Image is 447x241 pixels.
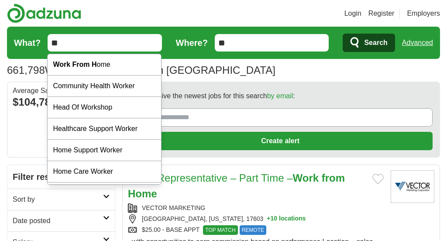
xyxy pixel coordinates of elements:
[293,172,319,184] strong: Work
[48,161,161,182] div: Home Care Worker
[13,216,103,226] h2: Date posted
[13,194,103,205] h2: Sort by
[128,172,345,200] a: Sales Representative – Part Time –Work from Home
[128,188,157,200] strong: Home
[391,170,434,203] img: Vector Marketing logo
[322,172,345,184] strong: from
[7,210,115,231] a: Date posted
[372,174,384,184] button: Add to favorite jobs
[368,8,395,19] a: Register
[128,214,384,224] div: [GEOGRAPHIC_DATA], [US_STATE], 17603
[13,87,108,94] div: Average Salary
[48,76,161,97] div: Community Health Worker
[364,34,387,52] span: Search
[128,225,384,235] div: $25.00 - BASE APPT
[343,34,395,52] button: Search
[267,92,293,100] a: by email
[7,189,115,210] a: Sort by
[7,165,115,189] h2: Filter results
[48,118,161,140] div: Healthcare Support Worker
[7,62,45,78] span: 661,798
[240,225,266,235] span: REMOTE
[53,61,96,68] strong: Work From H
[128,132,433,150] button: Create alert
[267,214,306,224] button: +10 locations
[48,140,161,161] div: Home Support Worker
[7,3,81,23] img: Adzuna logo
[14,36,41,49] label: What?
[7,64,275,76] h1: Work From Home Jobs in [GEOGRAPHIC_DATA]
[142,204,205,211] a: VECTOR MARKETING
[13,94,108,110] div: $104,780
[48,97,161,118] div: Head Of Workshop
[402,34,433,52] a: Advanced
[267,214,270,224] span: +
[407,8,440,19] a: Employers
[203,225,237,235] span: TOP MATCH
[344,8,361,19] a: Login
[176,36,208,49] label: Where?
[48,182,161,204] div: Mental Health Worker
[48,54,161,76] div: ome
[145,91,295,101] span: Receive the newest jobs for this search :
